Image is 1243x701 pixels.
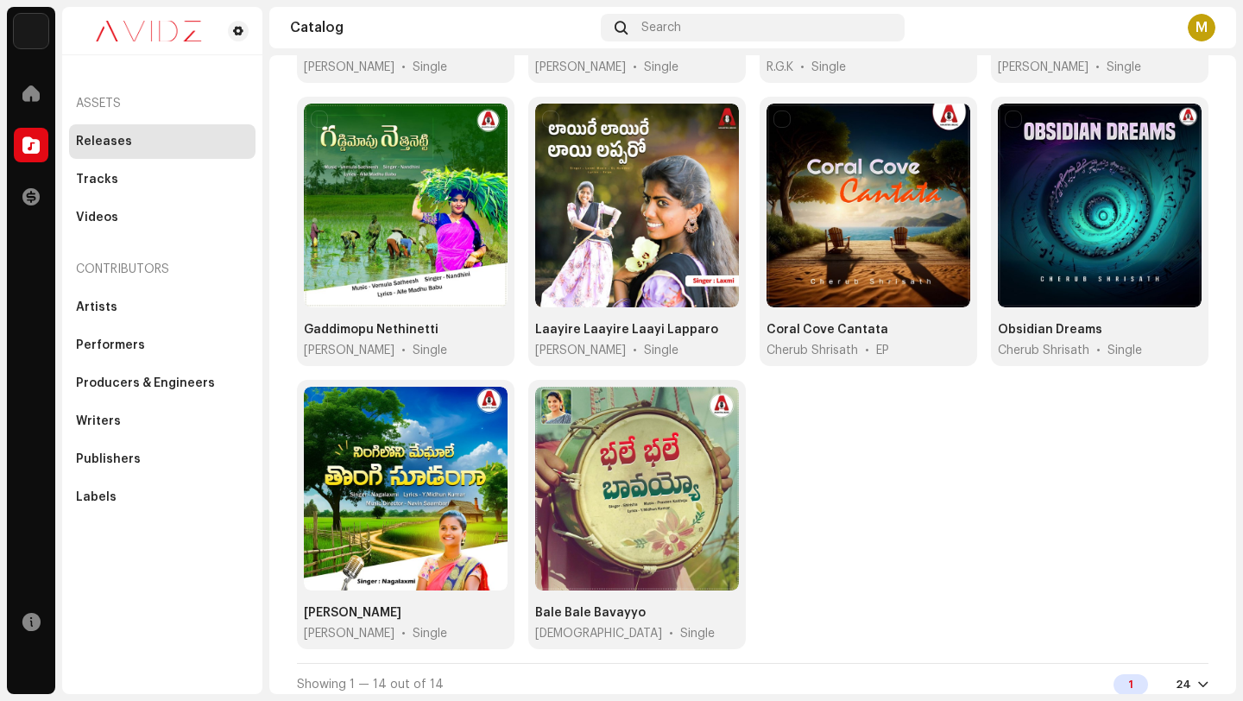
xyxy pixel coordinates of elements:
div: Coral Cove Cantata [767,321,888,338]
re-m-nav-item: Artists [69,290,256,325]
re-m-nav-item: Videos [69,200,256,235]
span: • [633,59,637,76]
img: 0c631eef-60b6-411a-a233-6856366a70de [76,21,221,41]
span: • [401,342,406,359]
span: • [401,59,406,76]
div: Single [680,625,715,642]
re-a-nav-header: Contributors [69,249,256,290]
re-m-nav-item: Producers & Engineers [69,366,256,401]
div: Producers & Engineers [76,376,215,390]
re-m-nav-item: Releases [69,124,256,159]
span: Amar Dudam [998,59,1088,76]
div: Single [644,342,678,359]
re-m-nav-item: Tracks [69,162,256,197]
span: • [669,625,673,642]
span: • [865,342,869,359]
re-a-nav-header: Assets [69,83,256,124]
span: • [800,59,804,76]
span: R.G.K [767,59,793,76]
span: Cherub Shrisath [767,342,858,359]
div: Releases [76,135,132,148]
re-m-nav-item: Publishers [69,442,256,477]
span: Search [641,21,681,35]
span: • [401,625,406,642]
div: Single [811,59,846,76]
div: Gaddimopu Nethinetti [304,321,439,338]
div: Ningiloni Meghale [304,604,401,622]
div: Single [413,59,447,76]
div: Single [644,59,678,76]
div: Writers [76,414,121,428]
span: Cherub Shrisath [998,342,1089,359]
div: Single [1107,59,1141,76]
div: Labels [76,490,117,504]
span: Nagalakshmi [304,625,394,642]
div: 24 [1176,678,1191,692]
img: 10d72f0b-d06a-424f-aeaa-9c9f537e57b6 [14,14,48,48]
div: Single [1107,342,1142,359]
div: M [1188,14,1215,41]
div: EP [876,342,889,359]
div: Catalog [290,21,594,35]
span: • [1095,59,1100,76]
div: Videos [76,211,118,224]
span: Laxmi [535,342,626,359]
span: Showing 1 — 14 out of 14 [297,679,444,691]
div: Tracks [76,173,118,186]
re-m-nav-item: Performers [69,328,256,363]
re-m-nav-item: Writers [69,404,256,439]
span: Nandhini [304,342,394,359]
span: • [633,342,637,359]
div: Single [413,625,447,642]
re-m-nav-item: Labels [69,480,256,515]
div: Laayire Laayire Laayi Lapparo [535,321,718,338]
div: Artists [76,300,117,314]
div: 1 [1114,674,1148,695]
div: Performers [76,338,145,352]
div: Publishers [76,452,141,466]
div: Single [413,342,447,359]
span: • [1096,342,1101,359]
div: Obsidian Dreams [998,321,1102,338]
span: Shirisha [535,625,662,642]
span: Amar Dudam [304,59,394,76]
div: Bale Bale Bavayyo [535,604,646,622]
span: Kavya Penmetsha [535,59,626,76]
